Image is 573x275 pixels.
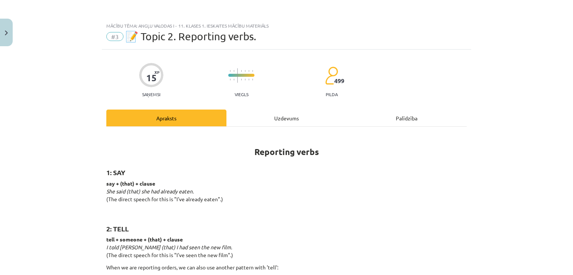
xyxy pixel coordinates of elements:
strong: 1: SAY [106,168,125,177]
div: Apraksts [106,110,226,126]
strong: say + (that) + clause [106,180,155,187]
strong: tell + someone + (that) + clause [106,236,183,243]
em: I told [PERSON_NAME] (that) I had seen the new film. [106,244,232,250]
img: icon-close-lesson-0947bae3869378f0d4975bcd49f059093ad1ed9edebbc8119c70593378902aed.svg [5,31,8,35]
div: Uzdevums [226,110,347,126]
p: pilda [326,92,338,97]
p: (The direct speech for this is "I've seen the new film".) [106,236,467,259]
span: #3 [106,32,123,41]
p: Viegls [235,92,248,97]
em: She said (that) she had already eaten. [106,188,194,195]
p: Saņemsi [139,92,163,97]
img: icon-short-line-57e1e144782c952c97e751825c79c345078a6d821885a25fce030b3d8c18986b.svg [252,70,253,72]
p: (The direct speech for this is "I've already eaten".) [106,180,467,211]
strong: 2: TELL [106,224,129,233]
img: icon-short-line-57e1e144782c952c97e751825c79c345078a6d821885a25fce030b3d8c18986b.svg [252,79,253,80]
img: icon-short-line-57e1e144782c952c97e751825c79c345078a6d821885a25fce030b3d8c18986b.svg [248,79,249,80]
div: Mācību tēma: Angļu valodas i - 11. klases 1. ieskaites mācību materiāls [106,23,467,28]
img: icon-short-line-57e1e144782c952c97e751825c79c345078a6d821885a25fce030b3d8c18986b.svg [241,79,242,80]
strong: Reporting verbs [254,146,319,157]
span: 📝 Topic 2. Reporting verbs. [125,30,256,42]
img: icon-short-line-57e1e144782c952c97e751825c79c345078a6d821885a25fce030b3d8c18986b.svg [230,79,231,80]
img: icon-short-line-57e1e144782c952c97e751825c79c345078a6d821885a25fce030b3d8c18986b.svg [230,70,231,72]
img: icon-short-line-57e1e144782c952c97e751825c79c345078a6d821885a25fce030b3d8c18986b.svg [248,70,249,72]
div: 15 [146,73,157,83]
span: 499 [334,78,344,84]
div: Palīdzība [347,110,467,126]
img: icon-short-line-57e1e144782c952c97e751825c79c345078a6d821885a25fce030b3d8c18986b.svg [241,70,242,72]
img: students-c634bb4e5e11cddfef0936a35e636f08e4e9abd3cc4e673bd6f9a4125e45ecb1.svg [325,66,338,85]
p: When we are reporting orders, we can also use another pattern with 'tell': [106,263,467,271]
span: XP [154,70,159,74]
img: icon-long-line-d9ea69661e0d244f92f715978eff75569469978d946b2353a9bb055b3ed8787d.svg [237,68,238,83]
